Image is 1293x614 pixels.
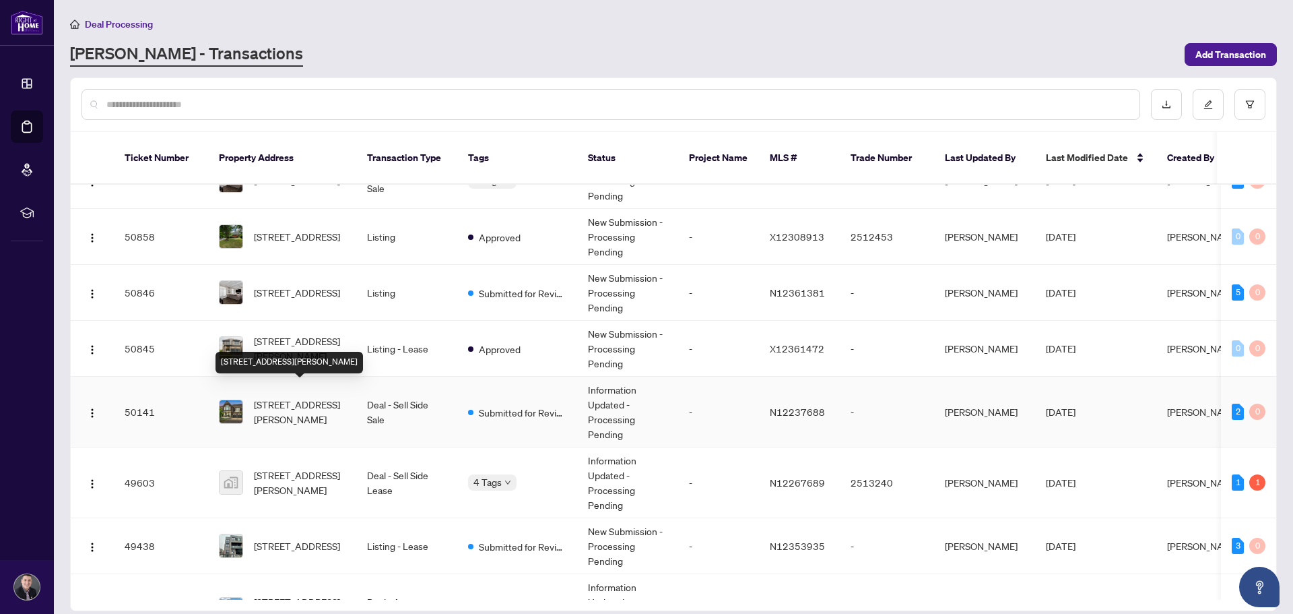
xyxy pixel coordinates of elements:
[81,282,103,303] button: Logo
[114,518,208,574] td: 49438
[1156,132,1237,185] th: Created By
[577,448,678,518] td: Information Updated - Processing Pending
[1249,474,1265,491] div: 1
[85,18,153,30] span: Deal Processing
[254,334,345,363] span: [STREET_ADDRESS][PERSON_NAME]
[1249,538,1265,554] div: 0
[678,518,759,574] td: -
[770,286,825,299] span: N12361381
[208,132,356,185] th: Property Address
[770,231,824,243] span: X12308913
[1167,286,1240,299] span: [PERSON_NAME]
[254,229,340,244] span: [STREET_ADDRESS]
[87,479,98,489] img: Logo
[1249,340,1265,357] div: 0
[1046,477,1075,489] span: [DATE]
[577,321,678,377] td: New Submission - Processing Pending
[1167,477,1240,489] span: [PERSON_NAME]
[254,468,345,497] span: [STREET_ADDRESS][PERSON_NAME]
[770,477,825,489] span: N12267689
[678,377,759,448] td: -
[114,209,208,265] td: 50858
[1035,132,1156,185] th: Last Modified Date
[457,132,577,185] th: Tags
[1232,340,1244,357] div: 0
[254,285,340,300] span: [STREET_ADDRESS]
[1151,89,1182,120] button: download
[1167,231,1240,243] span: [PERSON_NAME]
[840,321,934,377] td: -
[479,230,521,245] span: Approved
[1249,228,1265,245] div: 0
[934,321,1035,377] td: [PERSON_NAME]
[934,448,1035,518] td: [PERSON_NAME]
[479,342,521,357] span: Approved
[840,265,934,321] td: -
[934,209,1035,265] td: [PERSON_NAME]
[934,265,1035,321] td: [PERSON_NAME]
[1239,567,1280,607] button: Open asap
[479,286,566,301] span: Submitted for Review
[1162,100,1171,109] span: download
[577,518,678,574] td: New Submission - Processing Pending
[114,132,208,185] th: Ticket Number
[840,518,934,574] td: -
[1249,284,1265,301] div: 0
[1203,100,1213,109] span: edit
[1232,284,1244,301] div: 5
[11,10,43,35] img: logo
[1046,406,1075,418] span: [DATE]
[220,337,242,360] img: thumbnail-img
[70,20,79,29] span: home
[87,408,98,419] img: Logo
[114,448,208,518] td: 49603
[1195,44,1266,65] span: Add Transaction
[220,281,242,304] img: thumbnail-img
[678,132,759,185] th: Project Name
[1046,342,1075,355] span: [DATE]
[356,377,457,448] td: Deal - Sell Side Sale
[1249,404,1265,420] div: 0
[1232,474,1244,491] div: 1
[356,321,457,377] td: Listing - Lease
[934,518,1035,574] td: [PERSON_NAME]
[1245,100,1255,109] span: filter
[81,472,103,493] button: Logo
[473,474,502,490] span: 4 Tags
[840,377,934,448] td: -
[577,132,678,185] th: Status
[254,539,340,553] span: [STREET_ADDRESS]
[1185,43,1277,66] button: Add Transaction
[215,352,363,373] div: [STREET_ADDRESS][PERSON_NAME]
[14,574,40,600] img: Profile Icon
[759,132,840,185] th: MLS #
[840,132,934,185] th: Trade Number
[356,448,457,518] td: Deal - Sell Side Lease
[87,233,98,243] img: Logo
[678,448,759,518] td: -
[254,397,345,427] span: [STREET_ADDRESS][PERSON_NAME]
[770,406,825,418] span: N12237688
[504,479,511,486] span: down
[1046,150,1128,165] span: Last Modified Date
[577,209,678,265] td: New Submission - Processing Pending
[1167,406,1240,418] span: [PERSON_NAME]
[220,471,242,494] img: thumbnail-img
[678,209,759,265] td: -
[87,344,98,355] img: Logo
[770,342,824,355] span: X12361472
[1234,89,1265,120] button: filter
[479,539,566,554] span: Submitted for Review
[1167,342,1240,355] span: [PERSON_NAME]
[1167,540,1240,552] span: [PERSON_NAME]
[114,377,208,448] td: 50141
[1046,231,1075,243] span: [DATE]
[81,338,103,359] button: Logo
[1046,540,1075,552] span: [DATE]
[356,265,457,321] td: Listing
[934,132,1035,185] th: Last Updated By
[1232,228,1244,245] div: 0
[356,209,457,265] td: Listing
[114,321,208,377] td: 50845
[1232,404,1244,420] div: 2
